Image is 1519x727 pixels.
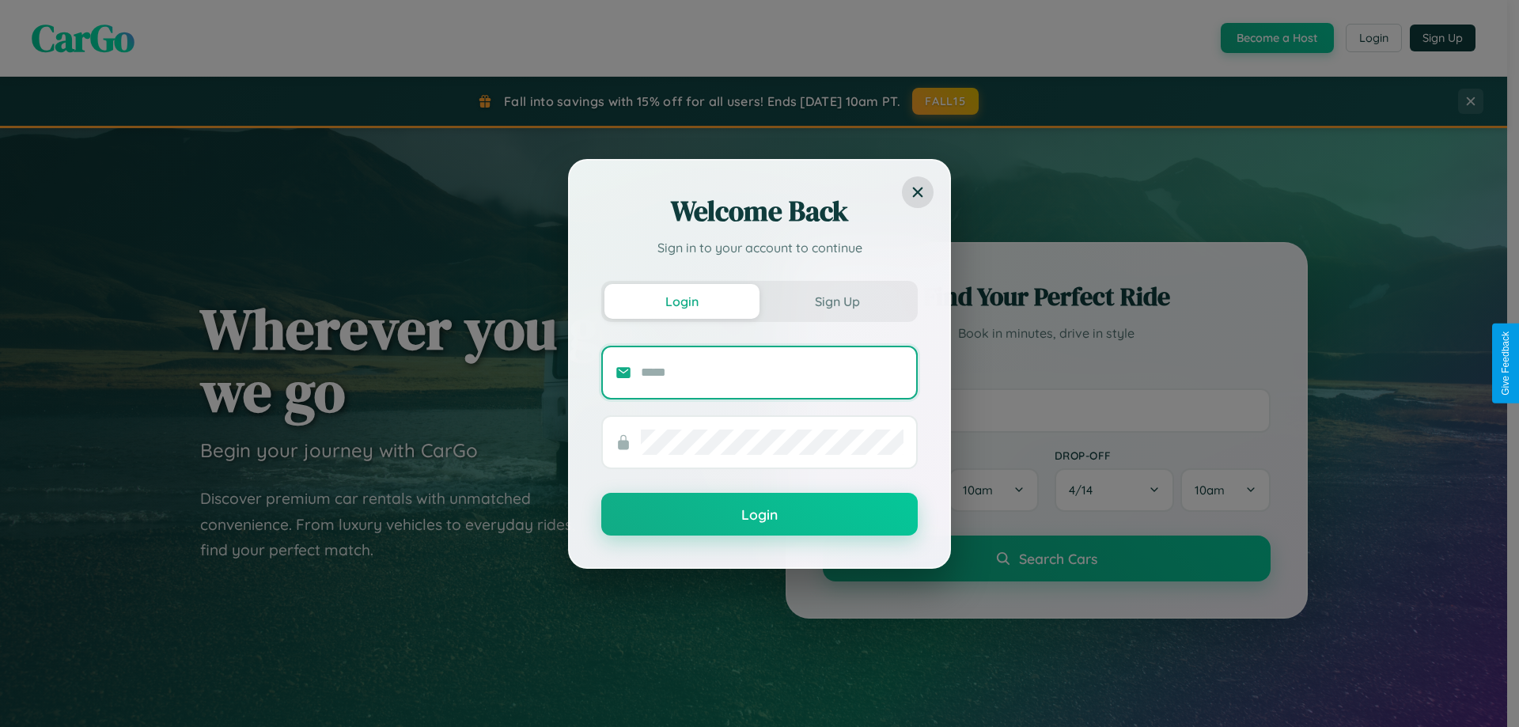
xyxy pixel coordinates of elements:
[759,284,915,319] button: Sign Up
[601,238,918,257] p: Sign in to your account to continue
[604,284,759,319] button: Login
[601,192,918,230] h2: Welcome Back
[1500,331,1511,396] div: Give Feedback
[601,493,918,536] button: Login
